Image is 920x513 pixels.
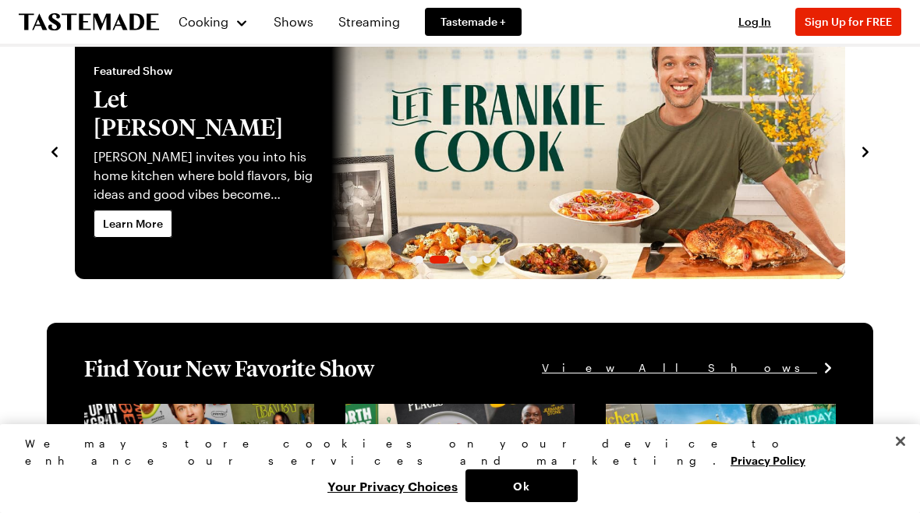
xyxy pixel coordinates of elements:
span: Featured Show [94,63,313,79]
span: Go to slide 6 [497,256,505,264]
span: Go to slide 5 [483,256,491,264]
button: Cooking [178,3,249,41]
span: Go to slide 4 [469,256,477,264]
button: Ok [465,469,578,502]
span: Learn More [103,216,163,232]
span: Go to slide 3 [455,256,463,264]
span: Cooking [179,14,228,29]
span: Go to slide 2 [430,256,449,264]
a: View full content for [object Object] [84,405,297,420]
button: Close [883,424,918,458]
span: Sign Up for FREE [805,15,892,28]
a: View full content for [object Object] [345,405,558,420]
button: Sign Up for FREE [795,8,901,36]
a: View full content for [object Object] [606,405,819,420]
a: More information about your privacy, opens in a new tab [731,452,805,467]
span: Go to slide 1 [416,256,423,264]
h2: Let [PERSON_NAME] [94,85,313,141]
span: View All Shows [542,359,817,377]
a: Tastemade + [425,8,522,36]
a: To Tastemade Home Page [19,13,159,31]
p: [PERSON_NAME] invites you into his home kitchen where bold flavors, big ideas and good vibes beco... [94,147,313,203]
button: navigate to previous item [47,141,62,160]
div: Privacy [25,435,882,502]
button: navigate to next item [858,141,873,160]
span: Tastemade + [441,14,506,30]
h1: Find Your New Favorite Show [84,354,374,382]
a: Learn More [94,210,172,238]
div: We may store cookies on your device to enhance our services and marketing. [25,435,882,469]
span: Log In [738,15,771,28]
a: View All Shows [542,359,836,377]
button: Log In [724,14,786,30]
button: Your Privacy Choices [320,469,465,502]
div: 2 / 6 [75,22,845,279]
